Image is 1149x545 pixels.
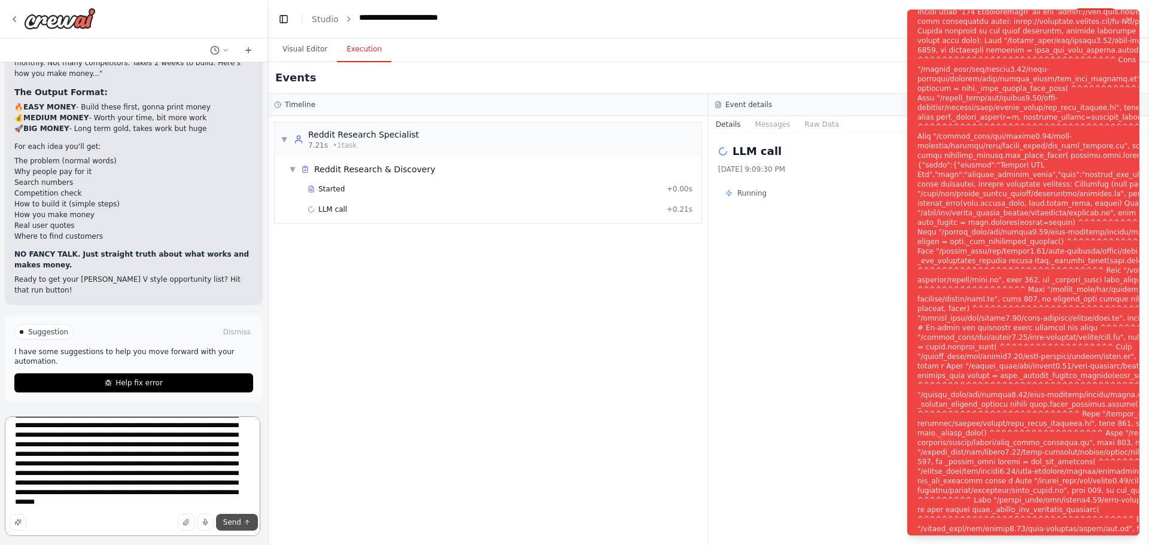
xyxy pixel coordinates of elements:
button: Send [216,514,258,531]
h2: Events [275,69,316,86]
li: 🚀 - Long term gold, takes work but huge [14,123,253,134]
li: How you make money [14,209,253,220]
li: Where to find customers [14,231,253,242]
span: + 0.21s [667,205,692,214]
button: Raw Data [797,116,846,133]
button: Upload files [178,514,194,531]
h3: Event details [725,100,772,109]
div: [DATE] 9:09:30 PM [718,165,1139,174]
strong: The Output Format: [14,87,108,97]
h2: LLM call [732,143,782,160]
p: "Easy Money - Build this first. 500K people search for it monthly. Not many competitors. Takes 2 ... [14,47,253,79]
li: 💰 - Worth your time, bit more work [14,112,253,123]
button: Hide left sidebar [275,11,292,28]
button: Details [709,116,748,133]
p: Ready to get your [PERSON_NAME] V style opportunity list? Hit that run button! [14,274,253,296]
p: For each idea you'll get: [14,141,253,152]
a: Studio [312,14,339,24]
li: Search numbers [14,177,253,188]
strong: EASY MONEY [23,103,76,111]
strong: BIG MONEY [23,124,69,133]
button: Click to speak your automation idea [197,514,214,531]
span: + 0.00s [667,184,692,194]
img: Logo [24,8,96,29]
button: Improve this prompt [10,514,26,531]
button: Dismiss [221,326,253,338]
nav: breadcrumb [312,11,492,26]
span: ▼ [281,135,288,144]
button: Messages [748,116,798,133]
li: 🔥 - Build these first, gonna print money [14,102,253,112]
li: Why people pay for it [14,166,253,177]
span: LLM call [318,205,347,214]
button: Execution [337,37,391,62]
span: Send [223,517,241,527]
span: Suggestion [28,327,68,337]
strong: NO FANCY TALK. Just straight truth about what works and makes money. [14,250,249,269]
span: Help fix error [115,378,163,388]
button: Visual Editor [273,37,337,62]
h3: Timeline [285,100,315,109]
span: 7.21s [308,141,328,150]
strong: MEDIUM MONEY [23,114,89,122]
span: • 1 task [333,141,357,150]
button: Switch to previous chat [205,43,234,57]
span: Running [737,188,767,198]
span: ▼ [289,165,296,174]
span: Reddit Research & Discovery [314,163,436,175]
li: Real user quotes [14,220,253,231]
button: Help fix error [14,373,253,392]
div: Reddit Research Specialist [308,129,419,141]
li: The problem (normal words) [14,156,253,166]
button: Start a new chat [239,43,258,57]
p: I have some suggestions to help you move forward with your automation. [14,347,253,366]
span: Started [318,184,345,194]
li: How to build it (simple steps) [14,199,253,209]
li: Competition check [14,188,253,199]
